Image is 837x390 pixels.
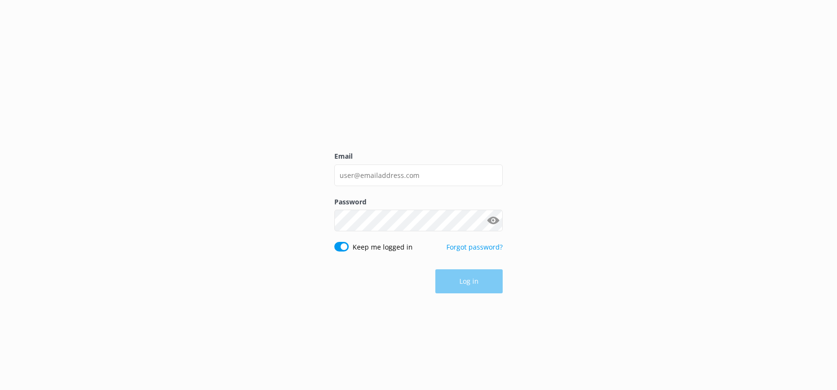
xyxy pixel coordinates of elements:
[334,151,503,162] label: Email
[483,211,503,230] button: Show password
[334,164,503,186] input: user@emailaddress.com
[446,242,503,252] a: Forgot password?
[353,242,413,252] label: Keep me logged in
[334,197,503,207] label: Password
